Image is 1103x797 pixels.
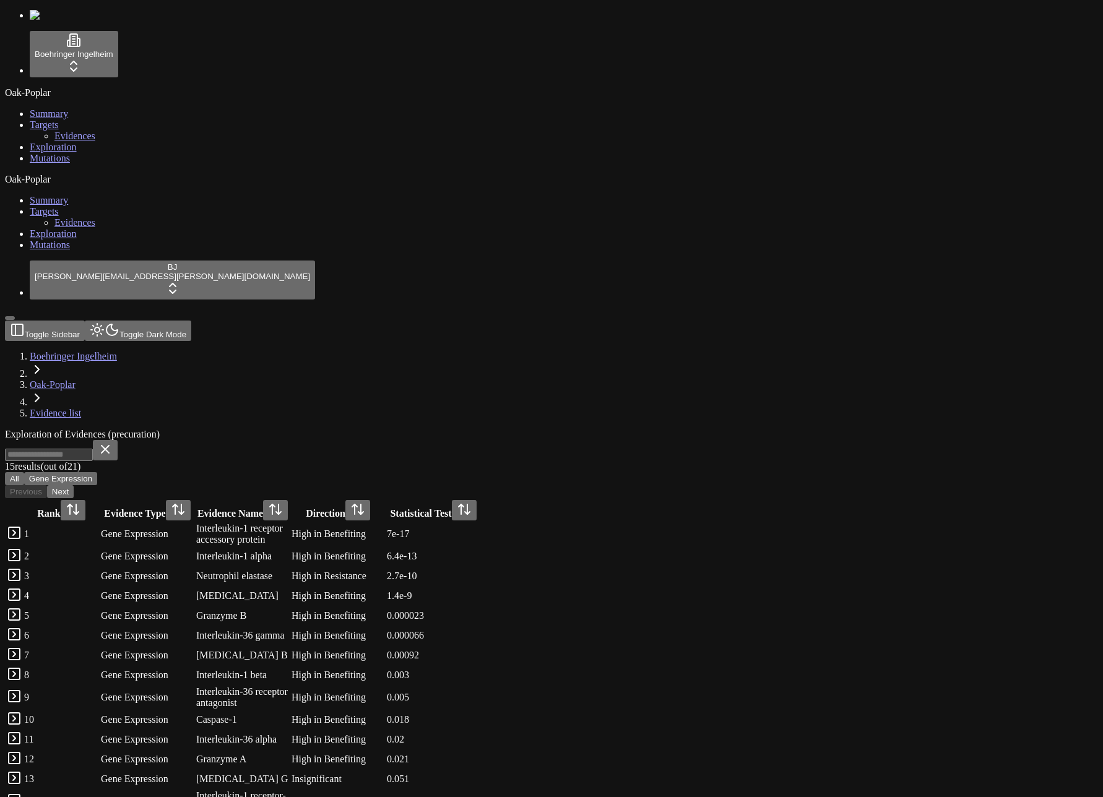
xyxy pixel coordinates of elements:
[101,551,194,562] div: Gene Expression
[387,650,480,661] div: 0.00092
[30,351,117,361] a: Boehringer Ingelheim
[101,773,194,785] div: Gene Expression
[196,734,289,745] div: Interleukin-36 alpha
[387,571,480,582] div: 2.7e-10
[101,590,194,601] div: Gene Expression
[24,500,98,520] div: Rank
[196,714,289,725] div: Caspase-1
[292,590,366,601] span: High in Benefiting
[168,262,178,272] span: BJ
[292,500,384,520] div: Direction
[387,670,480,681] div: 0.003
[292,670,366,680] span: High in Benefiting
[387,630,480,641] div: 0.000066
[30,239,70,250] span: Mutations
[25,330,80,339] span: Toggle Sidebar
[30,31,118,77] button: Boehringer Ingelheim
[35,272,103,281] span: [PERSON_NAME]
[196,551,289,562] div: Interleukin-1 alpha
[292,714,366,725] span: High in Benefiting
[5,351,979,419] nav: breadcrumb
[5,429,979,440] div: Exploration of Evidences (precuration)
[24,630,98,641] div: 6
[54,217,95,228] a: Evidences
[24,528,98,540] div: 1
[101,734,194,745] div: Gene Expression
[24,610,98,621] div: 5
[30,261,315,299] button: BJ[PERSON_NAME][EMAIL_ADDRESS][PERSON_NAME][DOMAIN_NAME]
[196,650,289,661] div: [MEDICAL_DATA] B
[30,10,77,21] img: Numenos
[196,754,289,765] div: Granzyme A
[292,773,342,784] span: Insignificant
[5,321,85,341] button: Toggle Sidebar
[292,754,366,764] span: High in Benefiting
[5,461,41,472] span: 15 result s
[101,670,194,681] div: Gene Expression
[196,590,289,601] div: [MEDICAL_DATA]
[387,692,480,703] div: 0.005
[387,500,480,520] div: Statistical Test
[30,228,77,239] a: Exploration
[24,590,98,601] div: 4
[196,686,289,709] div: Interleukin-36 receptor antagonist
[101,650,194,661] div: Gene Expression
[5,485,47,498] button: Previous
[24,734,98,745] div: 11
[24,754,98,765] div: 12
[24,571,98,582] div: 3
[35,50,113,59] span: Boehringer Ingelheim
[24,472,97,485] button: Gene Expression
[30,195,68,205] a: Summary
[5,472,24,485] button: All
[30,108,68,119] a: Summary
[292,630,366,640] span: High in Benefiting
[30,153,70,163] a: Mutations
[196,523,289,545] div: Interleukin-1 receptor accessory protein
[101,754,194,765] div: Gene Expression
[119,330,186,339] span: Toggle Dark Mode
[30,119,59,130] a: Targets
[54,131,95,141] a: Evidences
[387,734,480,745] div: 0.02
[292,551,366,561] span: High in Benefiting
[101,610,194,621] div: Gene Expression
[30,142,77,152] a: Exploration
[387,528,480,540] div: 7e-17
[292,692,366,702] span: High in Benefiting
[101,630,194,641] div: Gene Expression
[24,714,98,725] div: 10
[24,773,98,785] div: 13
[387,754,480,765] div: 0.021
[196,670,289,681] div: Interleukin-1 beta
[196,773,289,785] div: [MEDICAL_DATA] G
[5,316,15,320] button: Toggle Sidebar
[30,379,76,390] a: Oak-Poplar
[387,590,480,601] div: 1.4e-9
[387,714,480,725] div: 0.018
[292,528,366,539] span: High in Benefiting
[5,87,1098,98] div: Oak-Poplar
[196,571,289,582] div: Neutrophil elastase
[41,461,80,472] span: (out of 21 )
[24,551,98,562] div: 2
[387,610,480,621] div: 0.000023
[196,610,289,621] div: Granzyme B
[101,692,194,703] div: Gene Expression
[292,734,366,744] span: High in Benefiting
[292,610,366,621] span: High in Benefiting
[101,714,194,725] div: Gene Expression
[24,650,98,661] div: 7
[103,272,311,281] span: [EMAIL_ADDRESS][PERSON_NAME][DOMAIN_NAME]
[101,500,194,520] div: Evidence Type
[24,692,98,703] div: 9
[5,174,1098,185] div: Oak-Poplar
[30,206,59,217] span: Targets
